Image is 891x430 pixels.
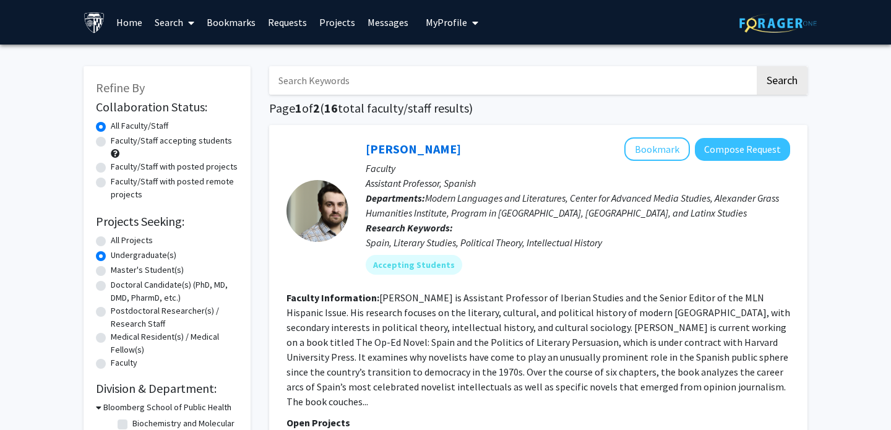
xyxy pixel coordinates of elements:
h2: Collaboration Status: [96,100,238,114]
span: 2 [313,100,320,116]
label: Faculty/Staff with posted remote projects [111,175,238,201]
p: Open Projects [286,415,790,430]
span: Refine By [96,80,145,95]
a: Home [110,1,148,44]
label: Master's Student(s) [111,264,184,277]
b: Research Keywords: [366,221,453,234]
p: Assistant Professor, Spanish [366,176,790,191]
span: My Profile [426,16,467,28]
a: Messages [361,1,415,44]
label: Faculty [111,356,137,369]
a: Search [148,1,200,44]
button: Add Becquer Seguin to Bookmarks [624,137,690,161]
h3: Bloomberg School of Public Health [103,401,231,414]
span: 1 [295,100,302,116]
label: Doctoral Candidate(s) (PhD, MD, DMD, PharmD, etc.) [111,278,238,304]
p: Faculty [366,161,790,176]
fg-read-more: [PERSON_NAME] is Assistant Professor of Iberian Studies and the Senior Editor of the MLN Hispanic... [286,291,790,408]
h2: Projects Seeking: [96,214,238,229]
input: Search Keywords [269,66,755,95]
label: Faculty/Staff accepting students [111,134,232,147]
a: [PERSON_NAME] [366,141,461,157]
label: Faculty/Staff with posted projects [111,160,238,173]
img: ForagerOne Logo [739,14,817,33]
label: Medical Resident(s) / Medical Fellow(s) [111,330,238,356]
button: Compose Request to Becquer Seguin [695,138,790,161]
b: Faculty Information: [286,291,379,304]
mat-chip: Accepting Students [366,255,462,275]
h2: Division & Department: [96,381,238,396]
img: Johns Hopkins University Logo [84,12,105,33]
label: All Faculty/Staff [111,119,168,132]
button: Search [757,66,807,95]
b: Departments: [366,192,425,204]
a: Projects [313,1,361,44]
span: Modern Languages and Literatures, Center for Advanced Media Studies, Alexander Grass Humanities I... [366,192,779,219]
label: Postdoctoral Researcher(s) / Research Staff [111,304,238,330]
label: All Projects [111,234,153,247]
span: 16 [324,100,338,116]
a: Requests [262,1,313,44]
label: Undergraduate(s) [111,249,176,262]
a: Bookmarks [200,1,262,44]
h1: Page of ( total faculty/staff results) [269,101,807,116]
div: Spain, Literary Studies, Political Theory, Intellectual History [366,235,790,250]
